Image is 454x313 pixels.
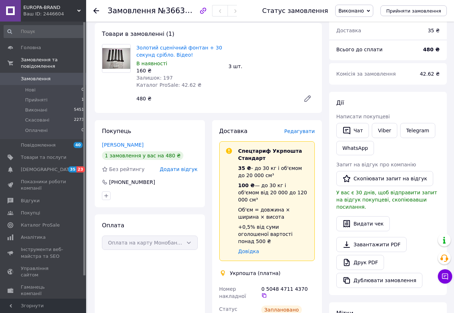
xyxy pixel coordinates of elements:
[25,117,50,123] span: Скасовані
[336,237,407,252] a: Завантажити PDF
[21,179,66,191] span: Показники роботи компанії
[136,61,167,66] span: В наявності
[102,142,144,148] a: [PERSON_NAME]
[262,7,328,14] div: Статус замовлення
[25,107,47,113] span: Виконані
[21,265,66,278] span: Управління сайтом
[219,286,246,299] span: Номер накладної
[74,142,83,148] span: 40
[336,141,374,155] a: WhatsApp
[21,284,66,297] span: Гаманець компанії
[81,127,84,134] span: 0
[68,166,76,172] span: 35
[109,166,145,172] span: Без рейтингу
[336,171,433,186] button: Скопіювати запит на відгук
[134,94,298,104] div: 480 ₴
[108,6,156,15] span: Замовлення
[336,71,396,77] span: Комісія за замовлення
[21,166,74,173] span: [DEMOGRAPHIC_DATA]
[336,162,416,167] span: Запит на відгук про компанію
[284,128,315,134] span: Редагувати
[21,142,56,148] span: Повідомлення
[238,182,309,203] div: — до 30 кг і об'ємом від 20 000 до 120 000 см³
[238,223,309,245] div: +0,5% від суми оголошеної вартості понад 500 ₴
[336,99,344,106] span: Дії
[25,97,47,103] span: Прийняті
[136,45,222,58] a: Золотий сценічний фонтан + 30 секунд срібло. Відео!
[25,87,36,93] span: Нові
[102,48,130,69] img: Золотий сценічний фонтан + 30 секунд срібло. Відео!
[226,61,318,71] div: 3 шт.
[336,190,437,210] span: У вас є 30 днів, щоб відправити запит на відгук покупцеві, скопіювавши посилання.
[238,206,309,220] div: Об'єм = довжина × ширина × висота
[102,151,183,160] div: 1 замовлення у вас на 480 ₴
[261,285,315,298] div: 0 5048 4711 4370
[4,25,85,38] input: Пошук
[81,87,84,93] span: 0
[21,234,46,241] span: Аналітика
[93,7,99,14] div: Повернутися назад
[438,269,452,284] button: Чат з покупцем
[336,255,384,270] a: Друк PDF
[21,198,39,204] span: Відгуки
[336,123,369,138] button: Чат
[238,165,251,171] span: 35 ₴
[136,82,201,88] span: Каталог ProSale: 42.62 ₴
[23,4,77,11] span: EUROPA-BRAND
[238,148,302,161] span: Спецтариф Укрпошта Стандарт
[386,8,441,14] span: Прийняти замовлення
[74,107,84,113] span: 5451
[76,166,85,172] span: 23
[420,71,440,77] span: 42.62 ₴
[219,128,248,134] span: Доставка
[21,57,86,70] span: Замовлення та повідомлення
[338,8,364,14] span: Виконано
[300,91,315,106] a: Редагувати
[372,123,397,138] a: Viber
[136,67,223,74] div: 160 ₴
[336,28,361,33] span: Доставка
[336,47,383,52] span: Всього до сплати
[102,30,174,37] span: Товари в замовленні (1)
[423,47,440,52] b: 480 ₴
[21,44,41,51] span: Головна
[160,166,197,172] span: Додати відгук
[21,222,60,228] span: Каталог ProSale
[21,210,40,216] span: Покупці
[238,165,309,179] div: - до 30 кг і об'ємом до 20 000 см³
[81,97,84,103] span: 1
[336,273,422,288] button: Дублювати замовлення
[23,11,86,17] div: Ваш ID: 2446604
[238,248,259,254] a: Довідка
[102,128,131,134] span: Покупець
[108,179,156,186] div: [PHONE_NUMBER]
[25,127,48,134] span: Оплачені
[336,114,390,119] span: Написати покупцеві
[21,76,51,82] span: Замовлення
[228,270,282,277] div: Укрпошта (платна)
[158,6,209,15] span: №366336693
[21,154,66,161] span: Товари та послуги
[400,123,435,138] a: Telegram
[74,117,84,123] span: 2273
[423,23,444,38] div: 35 ₴
[21,246,66,259] span: Інструменти веб-майстра та SEO
[380,5,447,16] button: Прийняти замовлення
[136,75,173,81] span: Залишок: 197
[238,182,255,188] span: 100 ₴
[102,222,124,229] span: Оплата
[336,216,390,231] button: Видати чек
